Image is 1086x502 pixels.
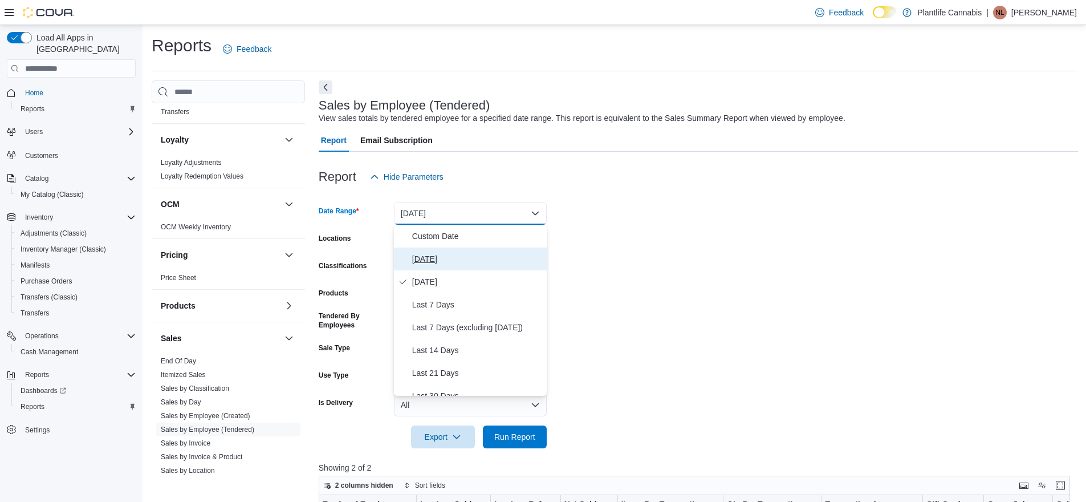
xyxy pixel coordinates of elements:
[11,305,140,321] button: Transfers
[161,159,222,167] a: Loyalty Adjustments
[25,151,58,160] span: Customers
[282,133,296,147] button: Loyalty
[25,370,49,379] span: Reports
[873,6,897,18] input: Dark Mode
[319,462,1078,473] p: Showing 2 of 2
[360,129,433,152] span: Email Subscription
[16,290,136,304] span: Transfers (Classic)
[161,411,250,420] span: Sales by Employee (Created)
[161,333,182,344] h3: Sales
[11,241,140,257] button: Inventory Manager (Classic)
[21,148,136,162] span: Customers
[483,426,547,448] button: Run Report
[11,257,140,273] button: Manifests
[161,300,196,311] h3: Products
[161,172,243,180] a: Loyalty Redemption Values
[23,7,74,18] img: Cova
[16,306,54,320] a: Transfers
[161,274,196,282] a: Price Sheet
[16,306,136,320] span: Transfers
[161,333,280,344] button: Sales
[161,357,196,366] span: End Of Day
[16,345,83,359] a: Cash Management
[282,299,296,313] button: Products
[1035,479,1049,492] button: Display options
[161,384,229,393] span: Sales by Classification
[152,34,211,57] h1: Reports
[21,368,54,382] button: Reports
[21,245,106,254] span: Inventory Manager (Classic)
[25,426,50,435] span: Settings
[412,321,542,334] span: Last 7 Days (excluding [DATE])
[25,213,53,222] span: Inventory
[993,6,1007,19] div: Natalie Lockhart
[16,242,136,256] span: Inventory Manager (Classic)
[335,481,393,490] span: 2 columns hidden
[321,129,347,152] span: Report
[319,371,348,380] label: Use Type
[282,331,296,345] button: Sales
[16,242,111,256] a: Inventory Manager (Classic)
[394,225,547,396] div: Select listbox
[161,199,180,210] h3: OCM
[161,273,196,282] span: Price Sheet
[25,127,43,136] span: Users
[161,172,243,181] span: Loyalty Redemption Values
[16,102,136,116] span: Reports
[161,398,201,407] span: Sales by Day
[2,147,140,163] button: Customers
[32,32,136,55] span: Load All Apps in [GEOGRAPHIC_DATA]
[161,300,280,311] button: Products
[412,366,542,380] span: Last 21 Days
[412,343,542,357] span: Last 14 Days
[995,6,1004,19] span: NL
[11,289,140,305] button: Transfers (Classic)
[319,343,350,353] label: Sale Type
[21,261,50,270] span: Manifests
[21,386,66,395] span: Dashboards
[2,367,140,383] button: Reports
[16,400,136,414] span: Reports
[986,6,989,19] p: |
[319,289,348,298] label: Products
[21,125,47,139] button: Users
[412,298,542,311] span: Last 7 Days
[282,248,296,262] button: Pricing
[319,112,845,124] div: View sales totals by tendered employee for a specified date range. This report is equivalent to t...
[161,453,242,461] a: Sales by Invoice & Product
[21,149,63,163] a: Customers
[16,226,136,240] span: Adjustments (Classic)
[319,170,356,184] h3: Report
[161,398,201,406] a: Sales by Day
[16,400,49,414] a: Reports
[21,210,58,224] button: Inventory
[21,210,136,224] span: Inventory
[811,1,868,24] a: Feedback
[319,479,398,492] button: 2 columns hidden
[412,389,542,403] span: Last 30 Days
[16,188,136,201] span: My Catalog (Classic)
[161,223,231,231] a: OCM Weekly Inventory
[11,225,140,241] button: Adjustments (Classic)
[152,271,305,289] div: Pricing
[21,423,136,437] span: Settings
[218,38,276,60] a: Feedback
[2,209,140,225] button: Inventory
[21,86,48,100] a: Home
[161,134,189,145] h3: Loyalty
[161,439,210,447] a: Sales by Invoice
[152,220,305,238] div: OCM
[917,6,982,19] p: Plantlife Cannabis
[412,252,542,266] span: [DATE]
[16,226,91,240] a: Adjustments (Classic)
[21,329,63,343] button: Operations
[282,197,296,211] button: OCM
[161,249,188,261] h3: Pricing
[319,261,367,270] label: Classifications
[16,274,136,288] span: Purchase Orders
[319,80,332,94] button: Next
[161,370,206,379] span: Itemized Sales
[161,108,189,116] a: Transfers
[25,331,59,341] span: Operations
[319,207,359,216] label: Date Range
